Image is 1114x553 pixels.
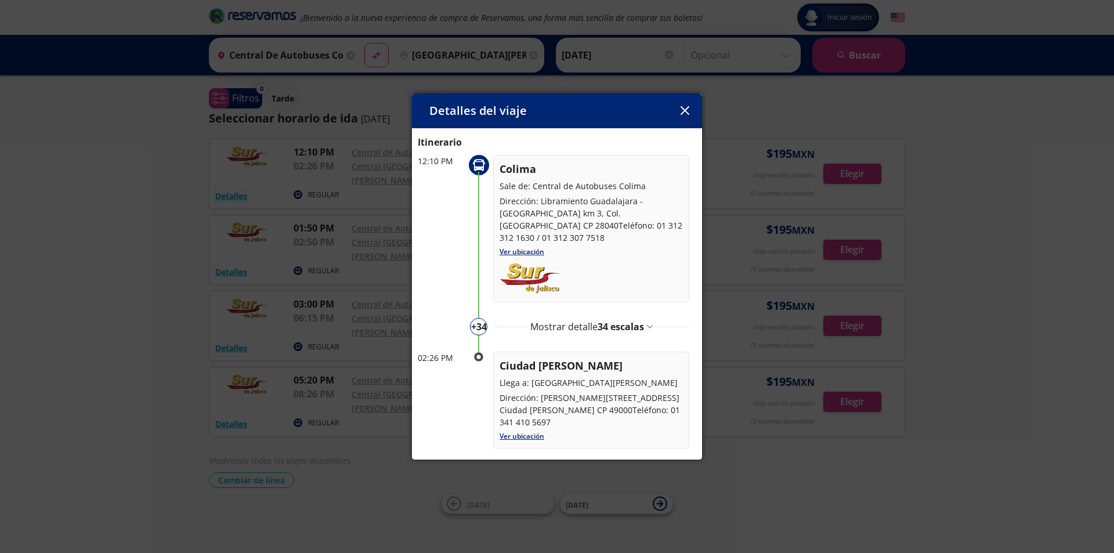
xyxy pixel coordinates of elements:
[500,392,683,428] p: Dirección: [PERSON_NAME][STREET_ADDRESS] Ciudad [PERSON_NAME] CP 49000Teléfono: 01 341 410 5697
[500,358,683,374] p: Ciudad [PERSON_NAME]
[530,320,653,334] button: Mostrar detalle34 escalas
[598,320,644,333] span: 34 escalas
[500,377,683,389] p: Llega a: [GEOGRAPHIC_DATA][PERSON_NAME]
[500,180,683,192] p: Sale de: Central de Autobuses Colima
[418,352,464,364] p: 02:26 PM
[500,431,544,441] a: Ver ubicación
[500,247,544,256] a: Ver ubicación
[500,195,683,244] p: Dirección: Libramiento Guadalajara - [GEOGRAPHIC_DATA] km 3, Col. [GEOGRAPHIC_DATA] CP 28040Teléf...
[530,320,644,334] p: Mostrar detalle
[500,161,683,177] p: Colima
[429,102,527,120] p: Detalles del viaje
[418,135,696,149] p: Itinerario
[471,320,487,334] p: + 34
[500,261,562,296] img: uploads_2F1613975121036-sj2am4335tr-a63a548d1d5aa488999e4201dd4546c3_2Fsur-de-jalisco.png
[418,155,464,167] p: 12:10 PM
